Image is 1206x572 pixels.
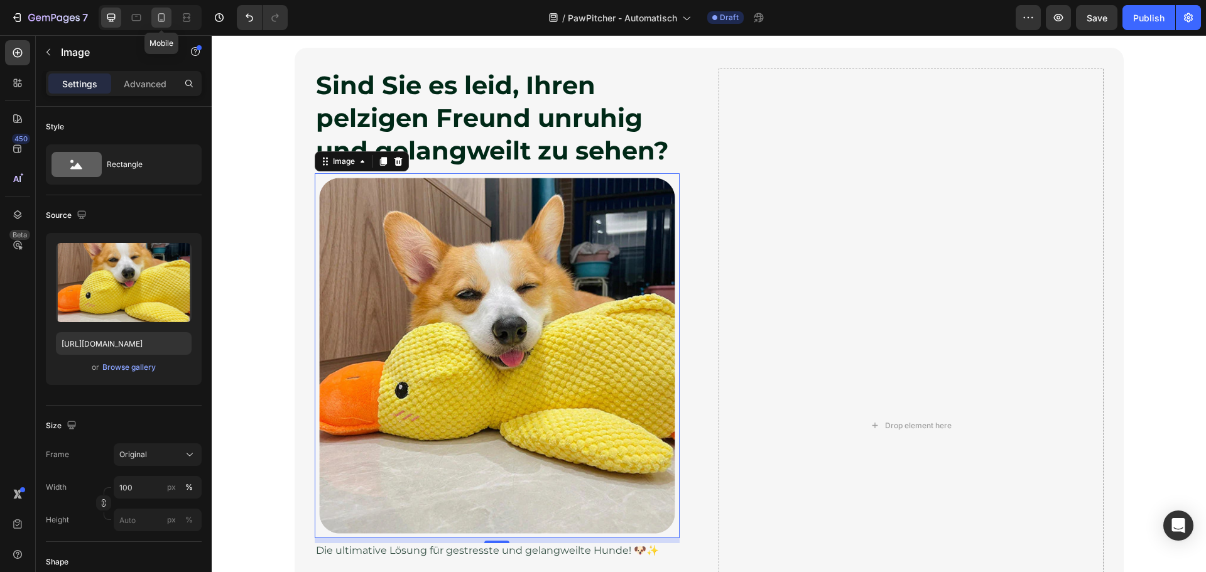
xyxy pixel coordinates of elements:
div: % [185,514,193,526]
button: % [164,512,179,527]
div: Style [46,121,64,132]
button: px [182,480,197,495]
input: https://example.com/image.jpg [56,332,192,355]
button: 7 [5,5,94,30]
p: 7 [82,10,88,25]
div: Rectangle [107,150,183,179]
div: px [167,514,176,526]
div: px [167,482,176,493]
span: / [562,11,565,24]
span: Draft [720,12,739,23]
button: Save [1076,5,1117,30]
input: px% [114,509,202,531]
div: Source [46,207,89,224]
div: Size [46,418,79,434]
div: Beta [9,230,30,240]
label: Height [46,514,69,526]
img: preview-image [56,243,192,322]
div: 450 [12,134,30,144]
label: Frame [46,449,69,460]
div: % [185,482,193,493]
iframe: Design area [212,35,1206,572]
p: Advanced [124,77,166,90]
button: Browse gallery [102,361,156,374]
span: Original [119,449,147,460]
div: Browse gallery [102,362,156,373]
button: px [182,512,197,527]
div: Undo/Redo [237,5,288,30]
div: Drop element here [673,386,740,396]
p: Image [61,45,168,60]
span: PawPitcher - Automatisch [568,11,677,24]
span: or [92,360,99,375]
button: % [164,480,179,495]
button: Publish [1122,5,1175,30]
input: px% [114,476,202,499]
button: Original [114,443,202,466]
label: Width [46,482,67,493]
p: Settings [62,77,97,90]
div: Shape [46,556,68,568]
div: Publish [1133,11,1165,24]
span: Save [1087,13,1107,23]
div: Open Intercom Messenger [1163,510,1193,541]
p: Bellt Ihr Hund übermäßig, zerstört Möbel oder wird unruhig, wenn Sie das Haus verlassen? [104,535,467,561]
